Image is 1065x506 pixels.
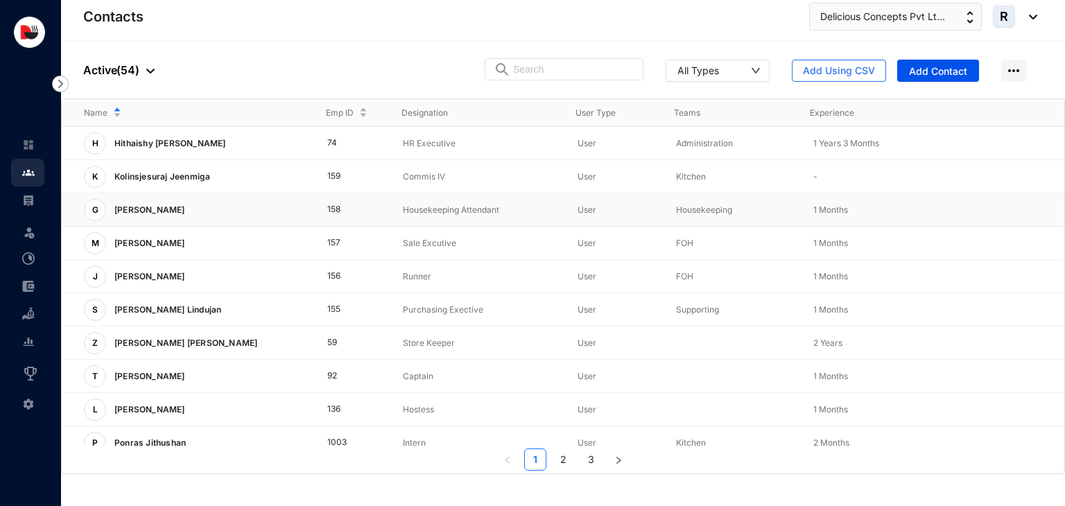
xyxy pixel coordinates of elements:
[524,448,546,471] li: 1
[813,204,848,215] span: 1 Months
[1022,15,1037,19] img: dropdown-black.8e83cc76930a90b1a4fdb6d089b7bf3a.svg
[305,326,381,360] td: 59
[305,293,381,326] td: 155
[305,360,381,393] td: 92
[580,449,601,470] a: 3
[553,449,573,470] a: 2
[22,252,35,265] img: time-attendance-unselected.8aad090b53826881fffb.svg
[614,456,623,464] span: right
[578,304,596,315] span: User
[92,306,98,314] span: S
[92,439,98,447] span: P
[305,426,381,460] td: 1003
[106,299,227,321] p: [PERSON_NAME] Lindujan
[751,66,761,76] span: down
[305,160,381,193] td: 159
[22,139,35,151] img: home-unselected.a29eae3204392db15eaf.svg
[305,260,381,293] td: 156
[106,132,232,155] p: Hithaishy [PERSON_NAME]
[403,170,555,184] p: Commis IV
[676,236,790,250] p: FOH
[305,193,381,227] td: 158
[22,194,35,207] img: payroll-unselected.b590312f920e76f0c668.svg
[403,137,555,150] p: HR Executive
[52,76,69,92] img: nav-icon-right.af6afadce00d159da59955279c43614e.svg
[93,272,98,281] span: J
[813,304,848,315] span: 1 Months
[305,227,381,260] td: 157
[14,17,45,48] img: logo
[304,99,379,127] th: Emp ID
[83,62,155,78] p: Active ( 54 )
[792,60,886,82] button: Add Using CSV
[106,365,191,387] p: [PERSON_NAME]
[83,7,144,26] p: Contacts
[666,60,770,82] button: All Types
[106,332,263,354] p: [PERSON_NAME] [PERSON_NAME]
[676,170,790,184] p: Kitchen
[676,203,790,217] p: Housekeeping
[106,432,191,454] p: Ponras Jithushan
[305,127,381,160] td: 74
[813,238,848,248] span: 1 Months
[578,138,596,148] span: User
[578,371,596,381] span: User
[403,336,555,350] p: Store Keeper
[92,339,98,347] span: Z
[403,270,555,283] p: Runner
[580,448,602,471] li: 3
[379,99,553,127] th: Designation
[106,166,216,188] p: Kolinsjesuraj Jeenmiga
[676,303,790,317] p: Supporting
[525,449,546,470] a: 1
[1001,60,1026,82] img: more-horizontal.eedb2faff8778e1aceccc67cc90ae3cb.svg
[92,173,98,181] span: K
[11,245,44,272] li: Time Attendance
[22,280,35,293] img: expense-unselected.2edcf0507c847f3e9e96.svg
[22,398,35,410] img: settings-unselected.1febfda315e6e19643a1.svg
[1000,10,1008,23] span: R
[578,204,596,215] span: User
[403,403,555,417] p: Hostess
[92,372,98,381] span: T
[676,436,790,450] p: Kitchen
[494,62,510,76] img: search.8ce656024d3affaeffe32e5b30621cb7.svg
[92,239,99,247] span: M
[788,99,924,127] th: Experience
[22,225,36,239] img: leave-unselected.2934df6273408c3f84d9.svg
[813,404,848,415] span: 1 Months
[106,232,191,254] p: [PERSON_NAME]
[813,271,848,281] span: 1 Months
[11,272,44,300] li: Expenses
[92,206,98,214] span: G
[496,448,519,471] button: left
[578,437,596,448] span: User
[652,99,788,127] th: Teams
[93,405,98,414] span: L
[11,159,44,186] li: Contacts
[803,64,875,78] span: Add Using CSV
[820,9,945,24] span: Delicious Concepts Pvt Lt...
[106,265,191,288] p: [PERSON_NAME]
[503,456,512,464] span: left
[553,99,652,127] th: User Type
[677,63,719,77] div: All Types
[106,399,191,421] p: [PERSON_NAME]
[813,437,849,448] span: 2 Months
[676,270,790,283] p: FOH
[326,106,354,120] span: Emp ID
[11,300,44,328] li: Loan
[578,171,596,182] span: User
[11,131,44,159] li: Home
[106,199,191,221] p: [PERSON_NAME]
[403,236,555,250] p: Sale Excutive
[92,139,98,148] span: H
[578,404,596,415] span: User
[967,11,973,24] img: up-down-arrow.74152d26bf9780fbf563ca9c90304185.svg
[403,303,555,317] p: Purchasing Exective
[403,436,555,450] p: Intern
[552,448,574,471] li: 2
[11,186,44,214] li: Payroll
[146,69,155,73] img: dropdown-black.8e83cc76930a90b1a4fdb6d089b7bf3a.svg
[813,138,879,148] span: 1 Years 3 Months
